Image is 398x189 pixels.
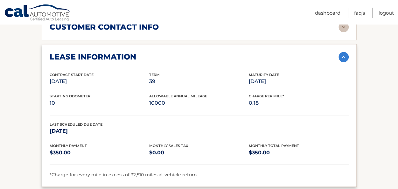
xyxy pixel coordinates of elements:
[339,22,349,32] img: accordion-rest.svg
[249,73,279,77] span: Maturity Date
[50,99,149,108] p: 10
[149,77,249,86] p: 39
[50,77,149,86] p: [DATE]
[379,8,394,18] a: Logout
[50,73,94,77] span: Contract Start Date
[249,148,348,157] p: $350.00
[50,148,149,157] p: $350.00
[50,122,102,127] span: Last Scheduled Due Date
[149,148,249,157] p: $0.00
[315,8,340,18] a: Dashboard
[149,99,249,108] p: 10000
[339,52,349,62] img: accordion-active.svg
[354,8,365,18] a: FAQ's
[50,172,197,178] span: *Charge for every mile in excess of 32,510 miles at vehicle return
[50,94,90,98] span: Starting Odometer
[249,99,348,108] p: 0.18
[249,77,348,86] p: [DATE]
[50,127,149,136] p: [DATE]
[4,4,71,23] a: Cal Automotive
[249,143,299,148] span: Monthly Total Payment
[149,73,160,77] span: Term
[149,143,188,148] span: Monthly Sales Tax
[149,94,207,98] span: Allowable Annual Mileage
[50,52,136,62] h2: lease information
[50,143,87,148] span: Monthly Payment
[249,94,284,98] span: Charge Per Mile*
[50,22,159,32] h2: customer contact info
